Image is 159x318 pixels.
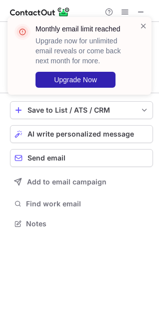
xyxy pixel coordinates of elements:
[35,24,127,34] header: Monthly email limit reached
[10,173,153,191] button: Add to email campaign
[14,24,30,40] img: error
[27,130,134,138] span: AI write personalized message
[26,199,149,208] span: Find work email
[26,219,149,228] span: Notes
[35,72,115,88] button: Upgrade Now
[10,217,153,231] button: Notes
[10,149,153,167] button: Send email
[10,6,70,18] img: ContactOut v5.3.10
[27,178,106,186] span: Add to email campaign
[10,197,153,211] button: Find work email
[27,154,65,162] span: Send email
[54,76,97,84] span: Upgrade Now
[35,36,127,66] p: Upgrade now for unlimited email reveals or come back next month for more.
[10,125,153,143] button: AI write personalized message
